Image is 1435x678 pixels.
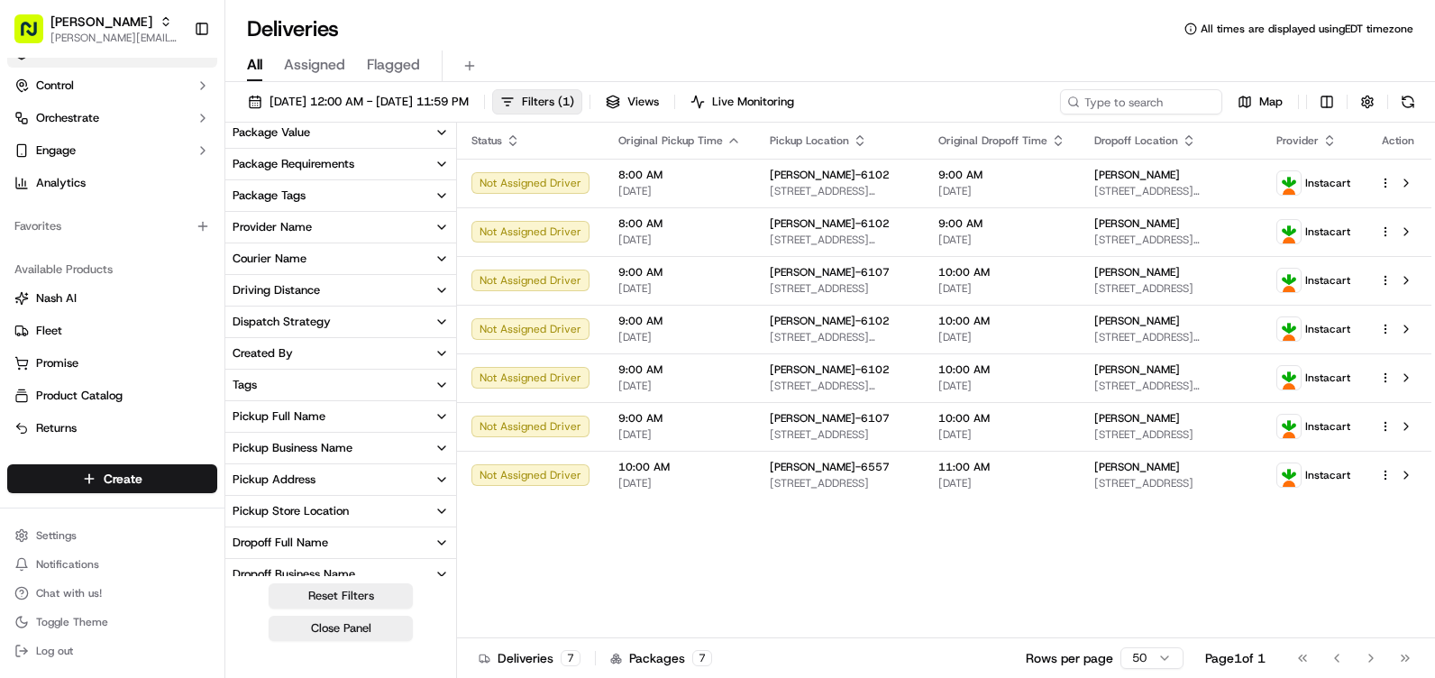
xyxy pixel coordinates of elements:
[225,180,456,211] button: Package Tags
[233,345,293,362] div: Created By
[682,89,802,115] button: Live Monitoring
[1277,317,1301,341] img: profile_instacart_ahold_partner.png
[225,464,456,495] button: Pickup Address
[712,94,794,110] span: Live Monitoring
[36,615,108,629] span: Toggle Theme
[233,251,306,267] div: Courier Name
[1026,649,1113,667] p: Rows per page
[938,427,1065,442] span: [DATE]
[233,282,320,298] div: Driving Distance
[7,104,217,133] button: Orchestrate
[770,379,909,393] span: [STREET_ADDRESS][PERSON_NAME]
[1094,168,1180,182] span: [PERSON_NAME]
[1060,89,1222,115] input: Type to search
[938,168,1065,182] span: 9:00 AM
[233,124,310,141] div: Package Value
[1094,216,1180,231] span: [PERSON_NAME]
[170,261,289,279] span: API Documentation
[770,184,909,198] span: [STREET_ADDRESS][PERSON_NAME]
[18,263,32,278] div: 📗
[225,496,456,527] button: Pickup Store Location
[18,18,54,54] img: Nash
[50,13,152,31] span: [PERSON_NAME]
[233,566,355,582] div: Dropoff Business Name
[233,472,315,488] div: Pickup Address
[1305,419,1350,434] span: Instacart
[36,644,73,658] span: Log out
[1277,366,1301,389] img: profile_instacart_ahold_partner.png
[618,265,741,279] span: 9:00 AM
[50,31,179,45] button: [PERSON_NAME][EMAIL_ADDRESS][PERSON_NAME][DOMAIN_NAME]
[938,460,1065,474] span: 11:00 AM
[7,464,217,493] button: Create
[7,609,217,635] button: Toggle Theme
[225,401,456,432] button: Pickup Full Name
[36,420,77,436] span: Returns
[1305,371,1350,385] span: Instacart
[7,7,187,50] button: [PERSON_NAME][PERSON_NAME][EMAIL_ADDRESS][PERSON_NAME][DOMAIN_NAME]
[770,427,909,442] span: [STREET_ADDRESS]
[618,216,741,231] span: 8:00 AM
[225,338,456,369] button: Created By
[938,330,1065,344] span: [DATE]
[270,94,469,110] span: [DATE] 12:00 AM - [DATE] 11:59 PM
[1277,220,1301,243] img: profile_instacart_ahold_partner.png
[1305,273,1350,288] span: Instacart
[233,314,331,330] div: Dispatch Strategy
[36,528,77,543] span: Settings
[225,433,456,463] button: Pickup Business Name
[618,427,741,442] span: [DATE]
[233,377,257,393] div: Tags
[225,243,456,274] button: Courier Name
[1276,133,1319,148] span: Provider
[618,314,741,328] span: 9:00 AM
[479,649,580,667] div: Deliveries
[618,168,741,182] span: 8:00 AM
[1259,94,1283,110] span: Map
[627,94,659,110] span: Views
[770,476,909,490] span: [STREET_ADDRESS]
[938,281,1065,296] span: [DATE]
[938,216,1065,231] span: 9:00 AM
[47,116,324,135] input: Got a question? Start typing here...
[1379,133,1417,148] div: Action
[225,212,456,243] button: Provider Name
[14,290,210,307] a: Nash AI
[233,440,352,456] div: Pickup Business Name
[7,581,217,606] button: Chat with us!
[492,89,582,115] button: Filters(1)
[1094,362,1180,377] span: [PERSON_NAME]
[233,219,312,235] div: Provider Name
[14,388,210,404] a: Product Catalog
[7,381,217,410] button: Product Catalog
[1305,322,1350,336] span: Instacart
[618,281,741,296] span: [DATE]
[770,314,890,328] span: [PERSON_NAME]-6102
[367,54,420,76] span: Flagged
[770,168,890,182] span: [PERSON_NAME]-6102
[1277,269,1301,292] img: profile_instacart_ahold_partner.png
[770,411,890,426] span: [PERSON_NAME]-6107
[233,503,349,519] div: Pickup Store Location
[247,14,339,43] h1: Deliveries
[36,586,102,600] span: Chat with us!
[1395,89,1421,115] button: Refresh
[1094,281,1248,296] span: [STREET_ADDRESS]
[233,535,328,551] div: Dropoff Full Name
[61,190,228,205] div: We're available if you need us!
[598,89,667,115] button: Views
[770,281,909,296] span: [STREET_ADDRESS]
[36,355,78,371] span: Promise
[938,184,1065,198] span: [DATE]
[14,323,210,339] a: Fleet
[618,379,741,393] span: [DATE]
[1305,176,1350,190] span: Instacart
[7,523,217,548] button: Settings
[1094,411,1180,426] span: [PERSON_NAME]
[770,362,890,377] span: [PERSON_NAME]-6102
[269,583,413,609] button: Reset Filters
[36,78,74,94] span: Control
[233,188,306,204] div: Package Tags
[618,184,741,198] span: [DATE]
[233,156,354,172] div: Package Requirements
